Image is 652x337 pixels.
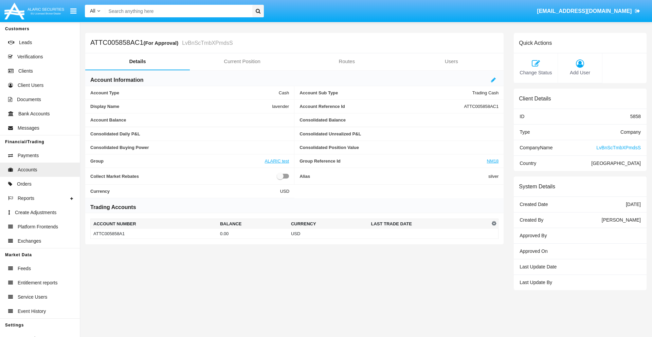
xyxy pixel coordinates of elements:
h6: Account Information [90,76,143,84]
span: Country [520,161,536,166]
a: Routes [294,53,399,70]
span: Created By [520,217,543,223]
small: LvBnScTmbXPmdsS [180,40,233,46]
span: Create Adjustments [15,209,56,216]
th: Account Number [91,219,217,229]
a: NM18 [487,158,499,164]
span: Documents [17,96,41,103]
a: [EMAIL_ADDRESS][DOMAIN_NAME] [534,2,644,21]
span: ID [520,114,524,119]
span: Company [620,129,641,135]
span: Verifications [17,53,43,60]
span: Service Users [18,294,47,301]
th: Currency [288,219,368,229]
a: ALARIC test [265,158,289,164]
span: 5858 [630,114,641,119]
span: Account Type [90,90,279,95]
span: [EMAIL_ADDRESS][DOMAIN_NAME] [537,8,632,14]
span: Consolidated Buying Power [90,145,289,150]
span: Group [90,158,265,164]
span: Client Users [18,82,43,89]
span: silver [488,172,499,180]
span: Cash [279,90,289,95]
span: Account Reference Id [300,104,464,109]
span: Group Reference Id [300,158,487,164]
a: Details [85,53,190,70]
td: USD [288,229,368,239]
span: Alias [300,172,488,180]
td: ATTC005858A1 [91,229,217,239]
span: ATTC005858AC1 [464,104,499,109]
span: Entitlement reports [18,279,58,286]
span: lavender [272,104,289,109]
span: Platform Frontends [18,223,58,230]
td: 0.00 [217,229,288,239]
span: Feeds [18,265,31,272]
h6: Trading Accounts [90,204,136,211]
div: (For Approval) [143,39,180,47]
span: Display Name [90,104,272,109]
img: Logo image [3,1,65,21]
span: LvBnScTmbXPmdsS [596,145,641,150]
span: Add User [561,69,598,77]
span: Last Update Date [520,264,557,269]
span: Bank Accounts [18,110,50,117]
a: All [85,7,105,15]
span: Company Name [520,145,553,150]
h6: System Details [519,183,555,190]
span: All [90,8,95,14]
span: Payments [18,152,39,159]
span: USD [280,189,289,194]
span: Messages [18,125,39,132]
span: Leads [19,39,32,46]
span: Type [520,129,530,135]
span: Change Status [517,69,554,77]
span: Account Sub Type [300,90,472,95]
span: Approved On [520,248,548,254]
span: Consolidated Daily P&L [90,131,289,136]
span: Consolidated Position Value [300,145,499,150]
span: Clients [18,68,33,75]
span: [PERSON_NAME] [602,217,641,223]
span: Exchanges [18,238,41,245]
span: Collect Market Rebates [90,172,277,180]
span: Accounts [18,166,37,173]
span: Created Date [520,202,548,207]
span: Currency [90,189,280,194]
h5: ATTC005858AC1 [90,39,233,47]
span: Account Balance [90,117,289,123]
a: Users [399,53,504,70]
span: Approved By [520,233,547,238]
span: Orders [17,181,32,188]
th: Balance [217,219,288,229]
h6: Client Details [519,95,551,102]
input: Search [105,5,250,17]
span: Consolidated Balance [300,117,499,123]
span: Reports [18,195,34,202]
span: Event History [18,308,46,315]
th: Last Trade Date [368,219,490,229]
span: [GEOGRAPHIC_DATA] [591,161,641,166]
span: [DATE] [626,202,641,207]
span: Consolidated Unrealized P&L [300,131,499,136]
a: Current Position [190,53,294,70]
span: Last Update By [520,280,552,285]
span: Trading Cash [472,90,499,95]
h6: Quick Actions [519,40,552,46]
